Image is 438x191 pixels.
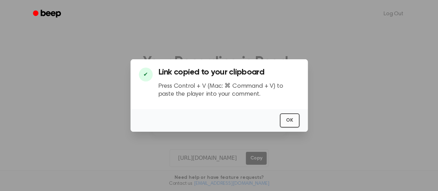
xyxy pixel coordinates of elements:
[158,83,300,98] p: Press Control + V (Mac: ⌘ Command + V) to paste the player into your comment.
[139,68,153,81] div: ✔
[280,113,300,128] button: OK
[377,6,410,22] a: Log Out
[28,7,67,21] a: Beep
[158,68,300,77] h3: Link copied to your clipboard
